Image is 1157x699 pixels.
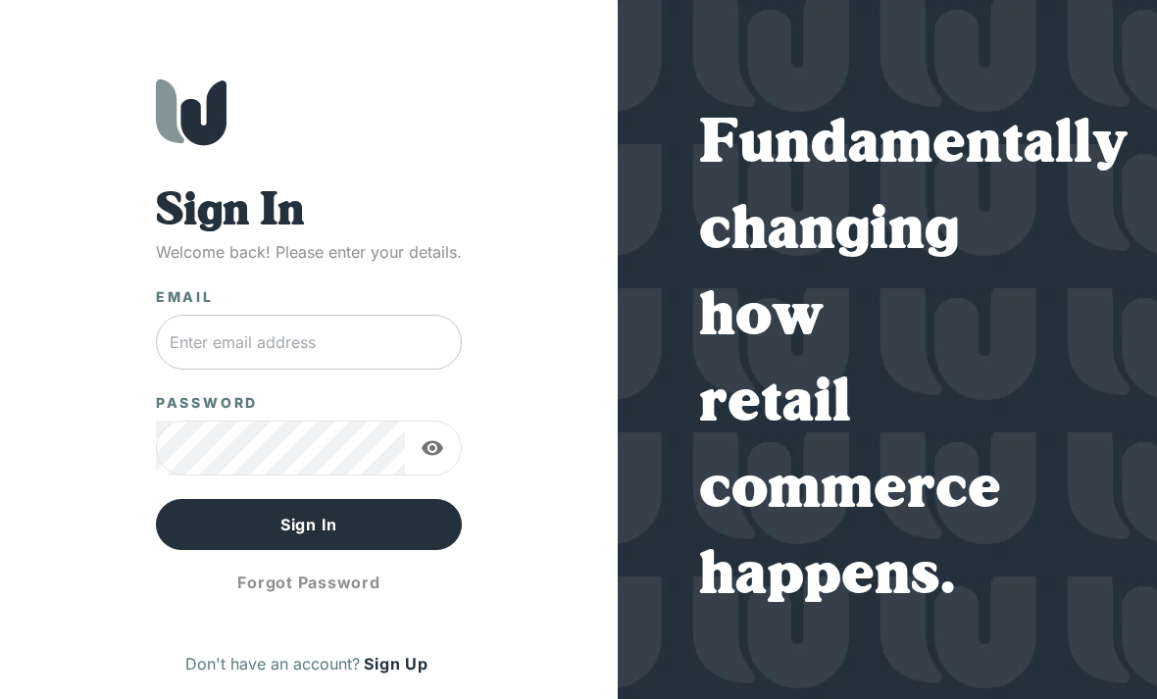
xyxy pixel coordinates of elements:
button: Sign Up [360,648,431,679]
h1: Fundamentally changing how retail commerce happens. [699,103,1077,621]
button: Sign In [156,499,463,550]
label: Email [156,287,214,307]
img: Wholeshop logo [156,78,226,146]
button: Forgot Password [156,558,463,607]
input: Enter email address [156,315,463,370]
h1: Sign In [156,185,463,240]
p: Don't have an account? [185,652,360,675]
p: Welcome back! Please enter your details. [156,240,463,264]
label: Password [156,393,258,413]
